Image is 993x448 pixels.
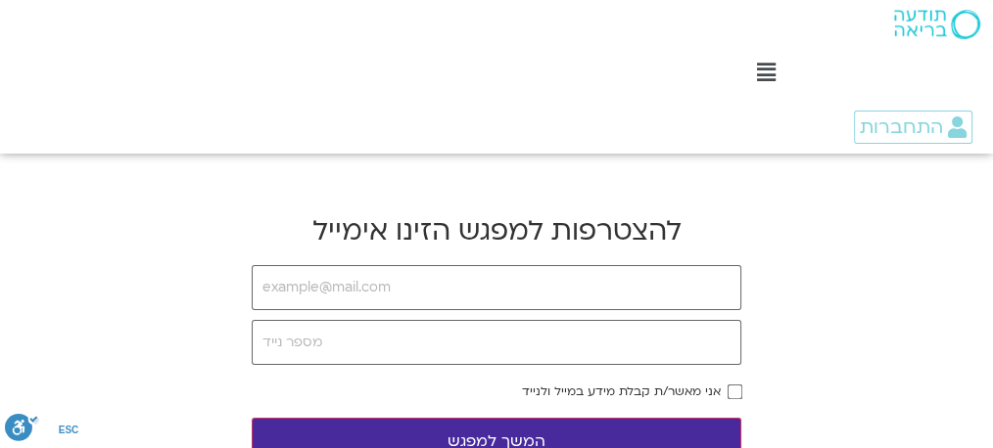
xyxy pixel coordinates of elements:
input: example@mail.com [252,265,741,310]
label: אני מאשר/ת קבלת מידע במייל ולנייד [522,384,721,398]
a: התחברות [854,111,972,144]
input: מספר נייד [252,320,741,365]
img: תודעה בריאה [894,10,980,39]
h2: להצטרפות למפגש הזינו אימייל [252,212,741,249]
span: התחברות [860,116,943,138]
